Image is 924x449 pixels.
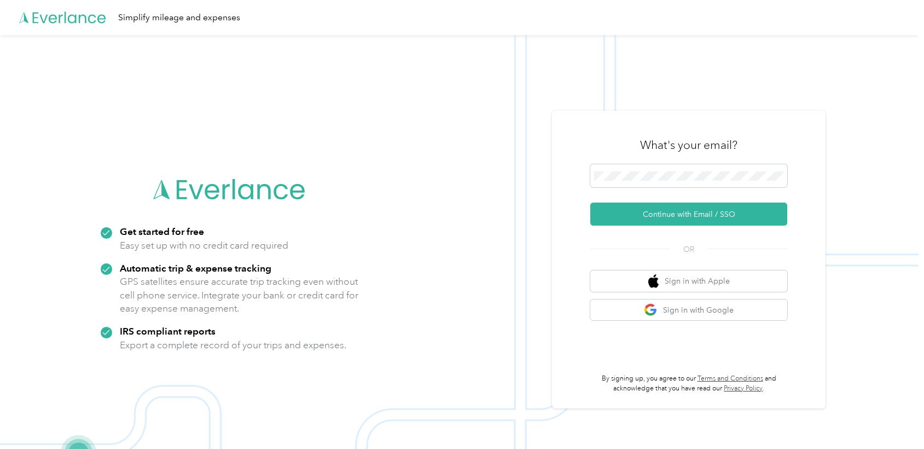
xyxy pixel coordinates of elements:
button: Continue with Email / SSO [590,203,787,226]
strong: Automatic trip & expense tracking [120,262,271,274]
p: Export a complete record of your trips and expenses. [120,338,346,352]
div: Simplify mileage and expenses [118,11,240,25]
img: google logo [644,303,658,317]
strong: Get started for free [120,226,204,237]
button: apple logoSign in with Apple [590,270,787,292]
a: Privacy Policy [724,384,763,393]
h3: What's your email? [640,137,737,153]
p: By signing up, you agree to our and acknowledge that you have read our . [590,374,787,393]
a: Terms and Conditions [698,375,763,383]
strong: IRS compliant reports [120,325,216,337]
span: OR [670,244,708,255]
p: Easy set up with no credit card required [120,239,288,252]
img: apple logo [648,274,659,288]
button: google logoSign in with Google [590,300,787,321]
p: GPS satellites ensure accurate trip tracking even without cell phone service. Integrate your bank... [120,275,359,315]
